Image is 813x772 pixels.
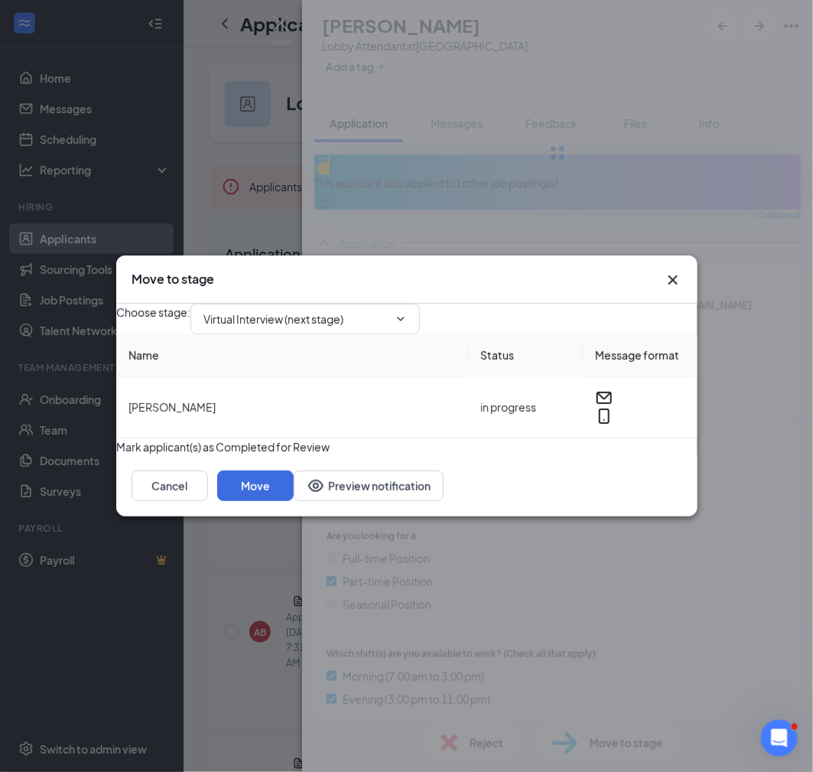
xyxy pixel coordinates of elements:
[116,304,190,334] span: Choose stage :
[132,271,214,288] h3: Move to stage
[664,271,682,289] svg: Cross
[128,400,216,414] span: [PERSON_NAME]
[583,334,698,376] th: Message format
[217,471,294,501] button: Move
[294,471,444,501] button: Preview notificationEye
[132,471,208,501] button: Cancel
[307,477,325,495] svg: Eye
[116,438,330,455] span: Mark applicant(s) as Completed for Review
[468,334,583,376] th: Status
[395,313,407,325] svg: ChevronDown
[595,389,613,407] svg: Email
[664,271,682,289] button: Close
[761,720,798,757] iframe: Intercom live chat
[468,376,583,438] td: in progress
[116,334,468,376] th: Name
[595,407,613,425] svg: MobileSms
